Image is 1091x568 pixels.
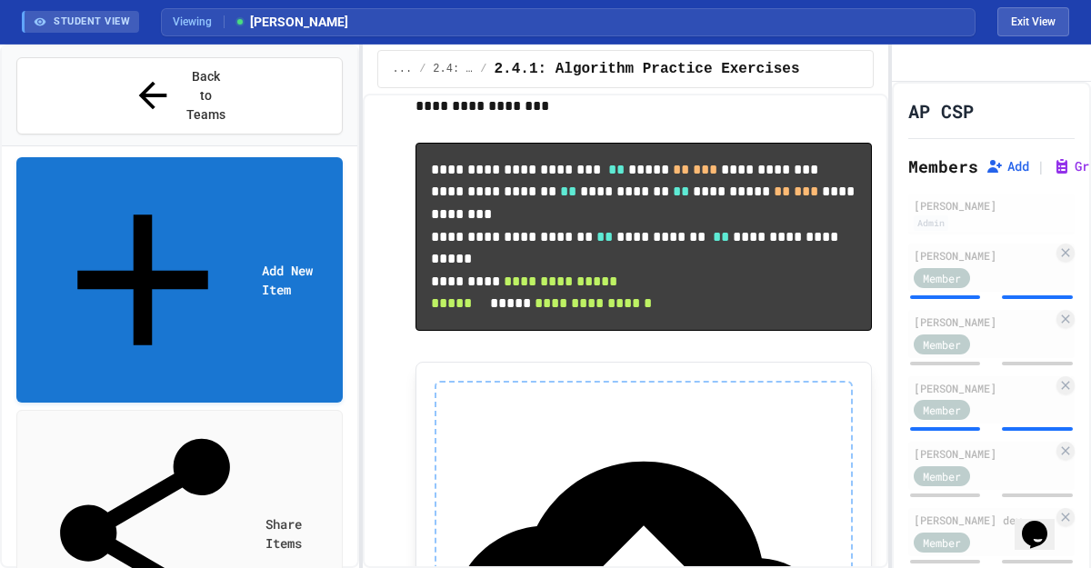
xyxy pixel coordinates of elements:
[494,58,799,80] span: 2.4.1: Algorithm Practice Exercises
[54,15,130,30] span: STUDENT VIEW
[914,197,1069,214] div: [PERSON_NAME]
[419,62,425,76] span: /
[16,157,343,403] a: Add New Item
[1036,155,1046,177] span: |
[914,314,1053,330] div: [PERSON_NAME]
[923,468,961,484] span: Member
[914,445,1053,462] div: [PERSON_NAME]
[1015,495,1073,550] iframe: chat widget
[908,154,978,179] h2: Members
[16,57,343,135] button: Back to Teams
[908,98,974,124] h1: AP CSP
[997,7,1069,36] button: Exit student view
[914,215,948,231] div: Admin
[923,402,961,418] span: Member
[480,62,486,76] span: /
[433,62,473,76] span: 2.4: Practice with Algorithms
[923,270,961,286] span: Member
[393,62,413,76] span: ...
[923,534,961,551] span: Member
[914,512,1053,528] div: [PERSON_NAME] dev
[185,67,227,125] span: Back to Teams
[914,380,1053,396] div: [PERSON_NAME]
[173,14,225,30] span: Viewing
[914,247,1053,264] div: [PERSON_NAME]
[986,157,1029,175] button: Add
[923,336,961,353] span: Member
[234,13,348,32] span: [PERSON_NAME]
